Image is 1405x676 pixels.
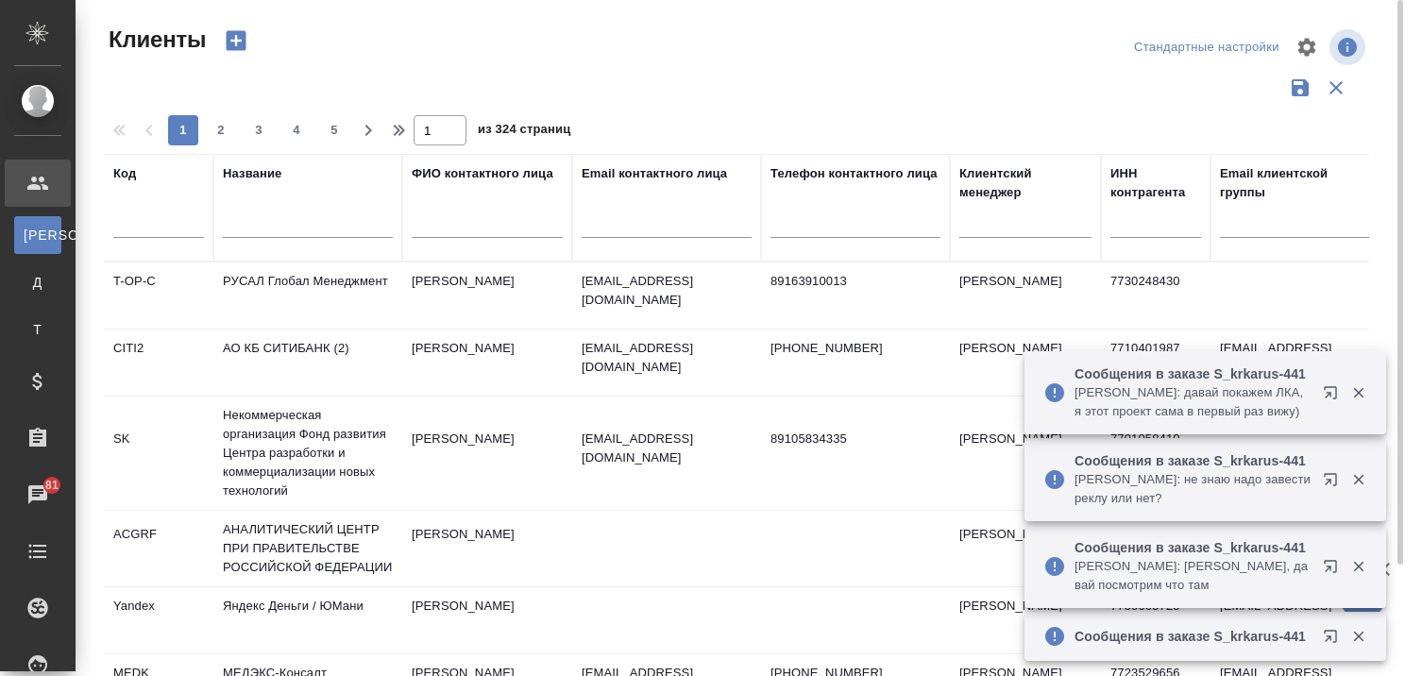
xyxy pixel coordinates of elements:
[213,262,402,329] td: РУСАЛ Глобал Менеджмент
[1110,164,1201,202] div: ИНН контрагента
[104,420,213,486] td: SK
[1318,70,1354,106] button: Сбросить фильтры
[1101,262,1210,329] td: 7730248430
[1339,384,1378,401] button: Закрыть
[1312,548,1357,593] button: Открыть в новой вкладке
[14,263,61,301] a: Д
[770,430,940,448] p: 89105834335
[281,115,312,145] button: 4
[1075,470,1311,508] p: [PERSON_NAME]: не знаю надо завести реклу или нет?
[281,121,312,140] span: 4
[104,587,213,653] td: Yandex
[1075,451,1311,470] p: Сообщения в заказе S_krkarus-441
[34,476,70,495] span: 81
[213,25,259,57] button: Создать
[950,330,1101,396] td: [PERSON_NAME]
[582,339,752,377] p: [EMAIL_ADDRESS][DOMAIN_NAME]
[1075,627,1311,646] p: Сообщения в заказе S_krkarus-441
[104,262,213,329] td: T-OP-C
[206,121,236,140] span: 2
[950,515,1101,582] td: [PERSON_NAME]
[244,115,274,145] button: 3
[1075,557,1311,595] p: [PERSON_NAME]: [PERSON_NAME], давай посмотрим что там
[770,339,940,358] p: [PHONE_NUMBER]
[582,164,727,183] div: Email контактного лица
[14,311,61,348] a: Т
[213,587,402,653] td: Яндекс Деньги / ЮМани
[223,164,281,183] div: Название
[1075,364,1311,383] p: Сообщения в заказе S_krkarus-441
[1210,330,1380,396] td: [EMAIL_ADDRESS][DOMAIN_NAME]
[1339,471,1378,488] button: Закрыть
[113,164,136,183] div: Код
[1282,70,1318,106] button: Сохранить фильтры
[24,320,52,339] span: Т
[1339,628,1378,645] button: Закрыть
[950,587,1101,653] td: [PERSON_NAME]
[1284,25,1329,70] span: Настроить таблицу
[206,115,236,145] button: 2
[319,121,349,140] span: 5
[1329,29,1369,65] span: Посмотреть информацию
[104,330,213,396] td: CITI2
[402,262,572,329] td: [PERSON_NAME]
[213,330,402,396] td: АО КБ СИТИБАНК (2)
[950,262,1101,329] td: [PERSON_NAME]
[412,164,553,183] div: ФИО контактного лица
[1312,617,1357,663] button: Открыть в новой вкладке
[5,471,71,518] a: 81
[213,511,402,586] td: АНАЛИТИЧЕСКИЙ ЦЕНТР ПРИ ПРАВИТЕЛЬСТВЕ РОССИЙСКОЙ ФЕДЕРАЦИИ
[1312,461,1357,506] button: Открыть в новой вкладке
[402,330,572,396] td: [PERSON_NAME]
[959,164,1092,202] div: Клиентский менеджер
[104,515,213,582] td: ACGRF
[402,587,572,653] td: [PERSON_NAME]
[14,216,61,254] a: [PERSON_NAME]
[24,226,52,245] span: [PERSON_NAME]
[402,420,572,486] td: [PERSON_NAME]
[770,272,940,291] p: 89163910013
[1129,33,1284,62] div: split button
[1312,374,1357,419] button: Открыть в новой вкладке
[104,25,206,55] span: Клиенты
[1339,558,1378,575] button: Закрыть
[244,121,274,140] span: 3
[1075,538,1311,557] p: Сообщения в заказе S_krkarus-441
[478,118,570,145] span: из 324 страниц
[582,272,752,310] p: [EMAIL_ADDRESS][DOMAIN_NAME]
[24,273,52,292] span: Д
[1220,164,1371,202] div: Email клиентской группы
[1075,383,1311,421] p: [PERSON_NAME]: давай покажем ЛКА, я этот проект сама в первый раз вижу)
[770,164,938,183] div: Телефон контактного лица
[582,430,752,467] p: [EMAIL_ADDRESS][DOMAIN_NAME]
[319,115,349,145] button: 5
[950,420,1101,486] td: [PERSON_NAME]
[213,397,402,510] td: Некоммерческая организация Фонд развития Центра разработки и коммерциализации новых технологий
[402,515,572,582] td: [PERSON_NAME]
[1101,330,1210,396] td: 7710401987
